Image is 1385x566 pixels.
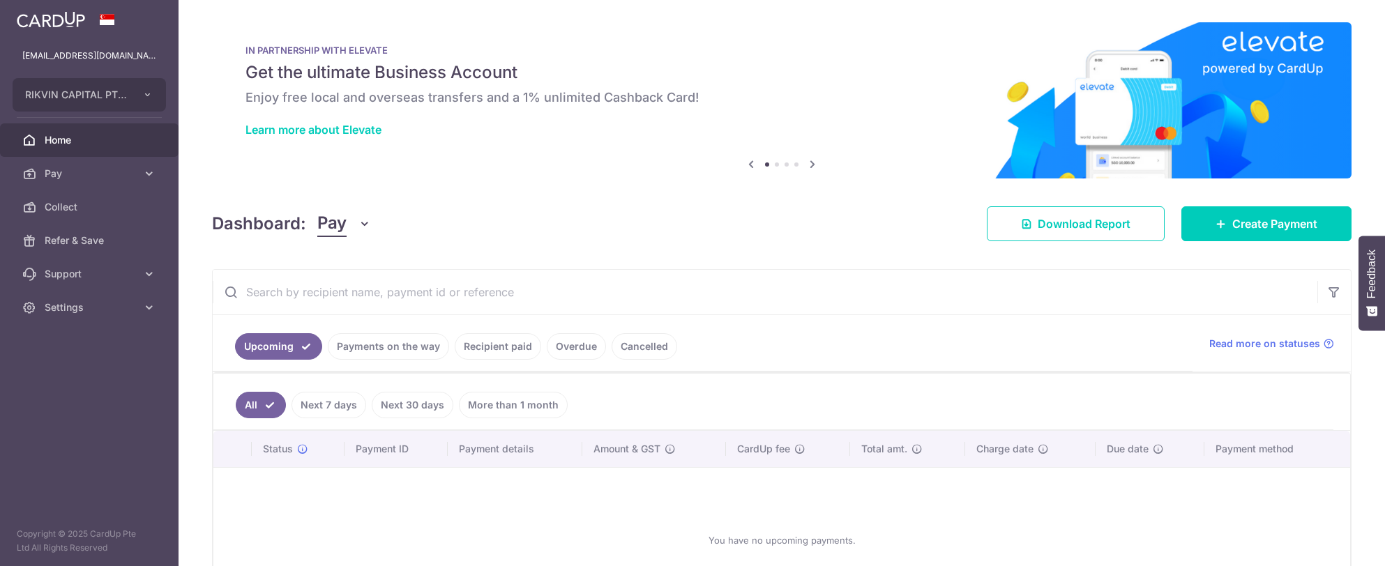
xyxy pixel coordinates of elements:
[547,333,606,360] a: Overdue
[212,211,306,236] h4: Dashboard:
[245,123,381,137] a: Learn more about Elevate
[45,167,137,181] span: Pay
[1209,337,1334,351] a: Read more on statuses
[1181,206,1352,241] a: Create Payment
[861,442,907,456] span: Total amt.
[459,392,568,418] a: More than 1 month
[448,431,582,467] th: Payment details
[1232,215,1317,232] span: Create Payment
[25,88,128,102] span: RIKVIN CAPITAL PTE. LTD.
[455,333,541,360] a: Recipient paid
[987,206,1165,241] a: Download Report
[1204,431,1350,467] th: Payment method
[593,442,660,456] span: Amount & GST
[45,234,137,247] span: Refer & Save
[317,211,347,237] span: Pay
[45,133,137,147] span: Home
[45,200,137,214] span: Collect
[1038,215,1130,232] span: Download Report
[372,392,453,418] a: Next 30 days
[45,267,137,281] span: Support
[737,442,790,456] span: CardUp fee
[345,431,448,467] th: Payment ID
[245,45,1318,56] p: IN PARTNERSHIP WITH ELEVATE
[235,333,322,360] a: Upcoming
[212,22,1352,178] img: Renovation banner
[1358,236,1385,330] button: Feedback - Show survey
[328,333,449,360] a: Payments on the way
[612,333,677,360] a: Cancelled
[976,442,1034,456] span: Charge date
[45,300,137,314] span: Settings
[292,392,366,418] a: Next 7 days
[13,78,166,112] button: RIKVIN CAPITAL PTE. LTD.
[317,211,371,237] button: Pay
[245,89,1318,106] h6: Enjoy free local and overseas transfers and a 1% unlimited Cashback Card!
[1365,250,1378,298] span: Feedback
[236,392,286,418] a: All
[245,61,1318,84] h5: Get the ultimate Business Account
[22,49,156,63] p: [EMAIL_ADDRESS][DOMAIN_NAME]
[1209,337,1320,351] span: Read more on statuses
[213,270,1317,314] input: Search by recipient name, payment id or reference
[1107,442,1149,456] span: Due date
[263,442,293,456] span: Status
[17,11,85,28] img: CardUp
